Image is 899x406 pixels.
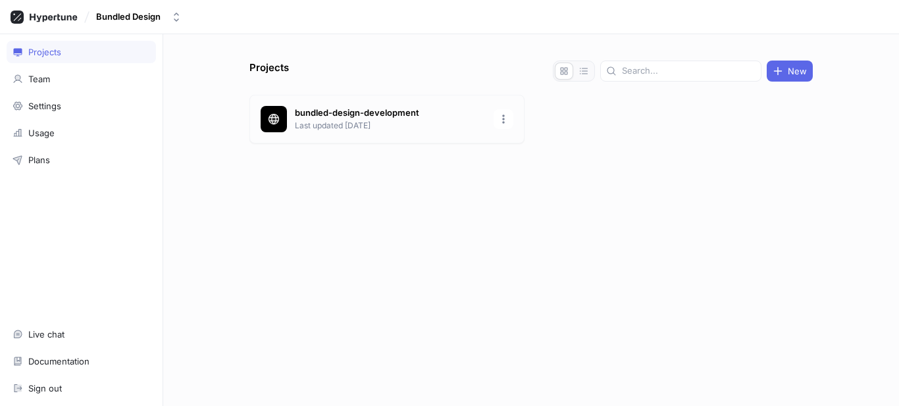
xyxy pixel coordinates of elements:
div: Plans [28,155,50,165]
p: bundled-design-development [295,107,486,120]
div: Team [28,74,50,84]
a: Settings [7,95,156,117]
div: Usage [28,128,55,138]
div: Documentation [28,356,90,367]
a: Plans [7,149,156,171]
a: Documentation [7,350,156,372]
input: Search... [622,64,756,78]
a: Team [7,68,156,90]
span: New [788,67,807,75]
button: New [767,61,813,82]
p: Projects [249,61,289,82]
p: Last updated [DATE] [295,120,486,132]
a: Projects [7,41,156,63]
div: Settings [28,101,61,111]
div: Bundled Design [96,11,161,22]
div: Sign out [28,383,62,393]
a: Usage [7,122,156,144]
div: Live chat [28,329,64,340]
button: Bundled Design [91,6,187,28]
div: Projects [28,47,61,57]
